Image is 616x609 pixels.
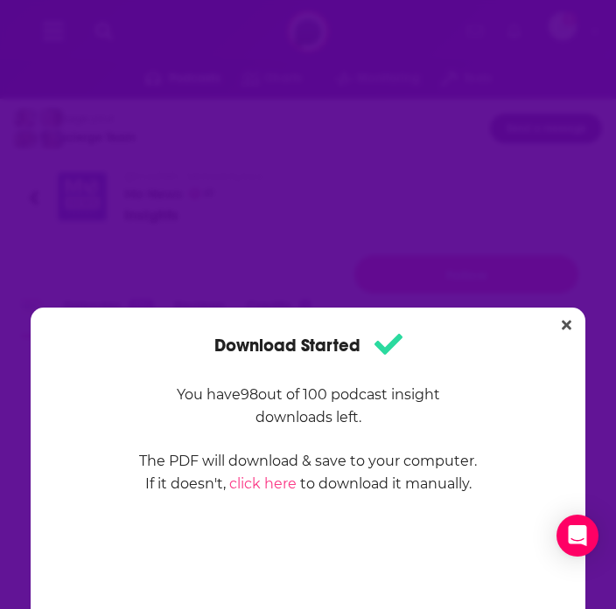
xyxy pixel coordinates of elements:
p: The PDF will download & save to your computer. If it doesn't, to download it manually. [138,450,478,495]
a: click here [229,475,297,492]
button: Close [555,315,578,336]
div: Open Intercom Messenger [556,515,598,557]
p: You have 98 out of 100 podcast insight downloads left. [138,384,478,429]
h1: Download Started [214,329,402,363]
